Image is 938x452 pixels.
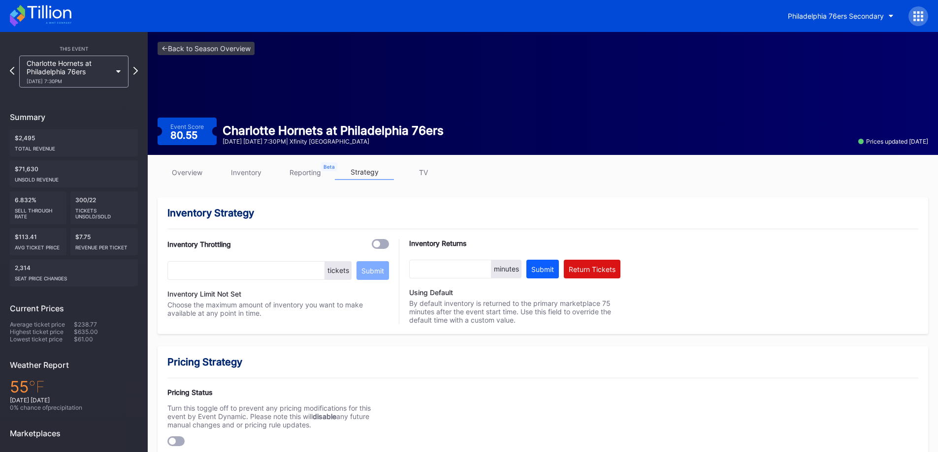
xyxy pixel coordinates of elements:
[74,328,138,335] div: $635.00
[217,165,276,180] a: inventory
[10,228,66,255] div: $113.41
[158,165,217,180] a: overview
[10,46,138,52] div: This Event
[409,288,620,324] div: By default inventory is returned to the primary marketplace 75 minutes after the event start time...
[361,267,384,275] div: Submit
[10,129,138,156] div: $2,495
[335,165,394,180] a: strategy
[780,7,901,25] button: Philadelphia 76ers Secondary
[10,335,74,343] div: Lowest ticket price
[70,191,138,224] div: 300/22
[70,228,138,255] div: $7.75
[29,377,45,396] span: ℉
[170,130,200,140] div: 80.55
[167,356,918,368] div: Pricing Strategy
[10,303,138,313] div: Current Prices
[10,321,74,328] div: Average ticket price
[15,173,133,182] div: Unsold Revenue
[75,241,133,250] div: Revenue per ticket
[394,165,453,180] a: TV
[167,240,231,248] div: Inventory Throttling
[75,204,133,219] div: Tickets Unsold/Sold
[15,241,62,250] div: Avg ticket price
[167,301,389,317] div: Choose the maximum amount of inventory you want to make available at any point in time.
[356,261,389,280] button: Submit
[170,123,204,130] div: Event Score
[409,239,620,247] div: Inventory Returns
[167,207,918,219] div: Inventory Strategy
[10,160,138,187] div: $71,630
[15,204,62,219] div: Sell Through Rate
[167,404,389,429] div: Turn this toggle off to prevent any pricing modifications for this event by Event Dynamic. Please...
[569,265,615,273] div: Return Tickets
[74,335,138,343] div: $61.00
[27,78,111,84] div: [DATE] 7:30PM
[491,260,521,278] div: minutes
[788,12,884,20] div: Philadelphia 76ers Secondary
[158,42,255,55] a: <-Back to Season Overview
[15,271,133,281] div: seat price changes
[10,328,74,335] div: Highest ticket price
[325,261,352,280] div: tickets
[526,260,559,278] button: Submit
[10,360,138,370] div: Weather Report
[10,377,138,396] div: 55
[409,288,620,297] div: Using Default
[10,428,138,438] div: Marketplaces
[74,321,138,328] div: $238.77
[15,142,133,151] div: Total Revenue
[10,396,138,404] div: [DATE] [DATE]
[858,138,928,145] div: Prices updated [DATE]
[223,123,444,138] div: Charlotte Hornets at Philadelphia 76ers
[313,412,336,421] strong: disable
[167,388,389,396] div: Pricing Status
[10,404,138,411] div: 0 % chance of precipitation
[10,112,138,122] div: Summary
[564,260,620,278] button: Return Tickets
[10,191,66,224] div: 6.832%
[223,138,444,145] div: [DATE] [DATE] 7:30PM | Xfinity [GEOGRAPHIC_DATA]
[10,259,138,286] div: 2,314
[276,165,335,180] a: reporting
[531,265,554,273] div: Submit
[27,59,111,84] div: Charlotte Hornets at Philadelphia 76ers
[167,290,389,298] div: Inventory Limit Not Set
